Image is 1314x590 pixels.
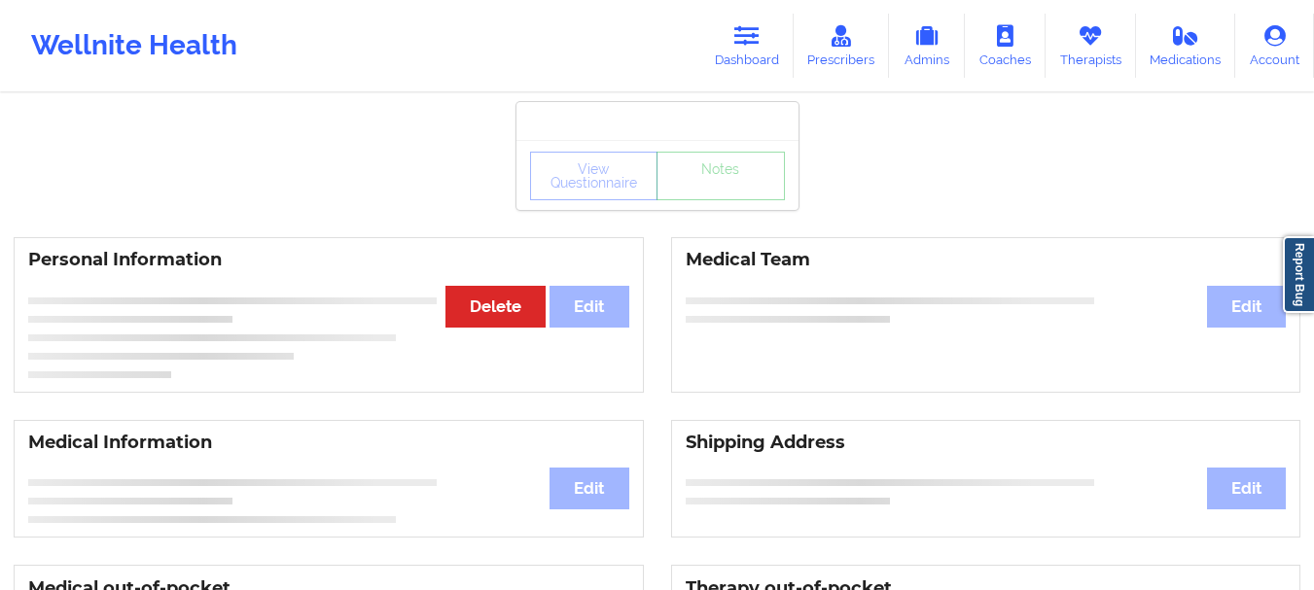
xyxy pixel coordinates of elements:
a: Therapists [1046,14,1136,78]
a: Admins [889,14,965,78]
a: Prescribers [794,14,890,78]
a: Medications [1136,14,1236,78]
button: Delete [445,286,546,328]
h3: Personal Information [28,249,629,271]
a: Account [1235,14,1314,78]
a: Dashboard [700,14,794,78]
h3: Medical Team [686,249,1287,271]
h3: Medical Information [28,432,629,454]
h3: Shipping Address [686,432,1287,454]
a: Report Bug [1283,236,1314,313]
a: Coaches [965,14,1046,78]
